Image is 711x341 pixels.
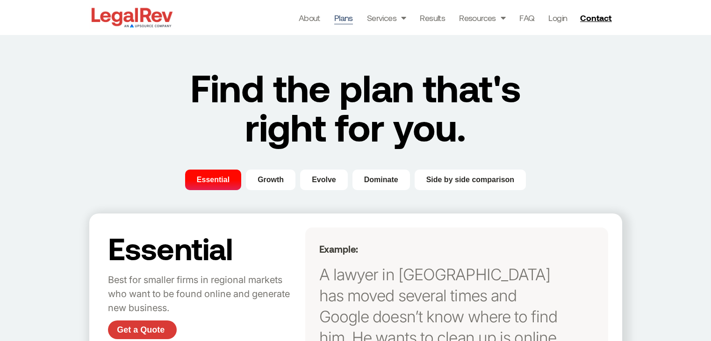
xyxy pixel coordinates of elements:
[319,243,566,255] h5: Example:
[169,68,542,146] h2: Find the plan that's right for you.
[334,11,353,24] a: Plans
[576,10,618,25] a: Contact
[580,14,611,22] span: Contact
[197,174,230,185] span: Essential
[420,11,445,24] a: Results
[519,11,534,24] a: FAQ
[312,174,336,185] span: Evolve
[299,11,320,24] a: About
[459,11,505,24] a: Resources
[108,232,301,264] h2: Essential
[108,273,301,315] p: Best for smaller firms in regional markets who want to be found online and generate new business.
[367,11,406,24] a: Services
[108,320,177,339] a: Get a Quote
[426,174,515,185] span: Side by side comparison
[548,11,567,24] a: Login
[364,174,398,185] span: Dominate
[117,326,165,334] span: Get a Quote
[299,11,567,24] nav: Menu
[258,174,284,185] span: Growth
